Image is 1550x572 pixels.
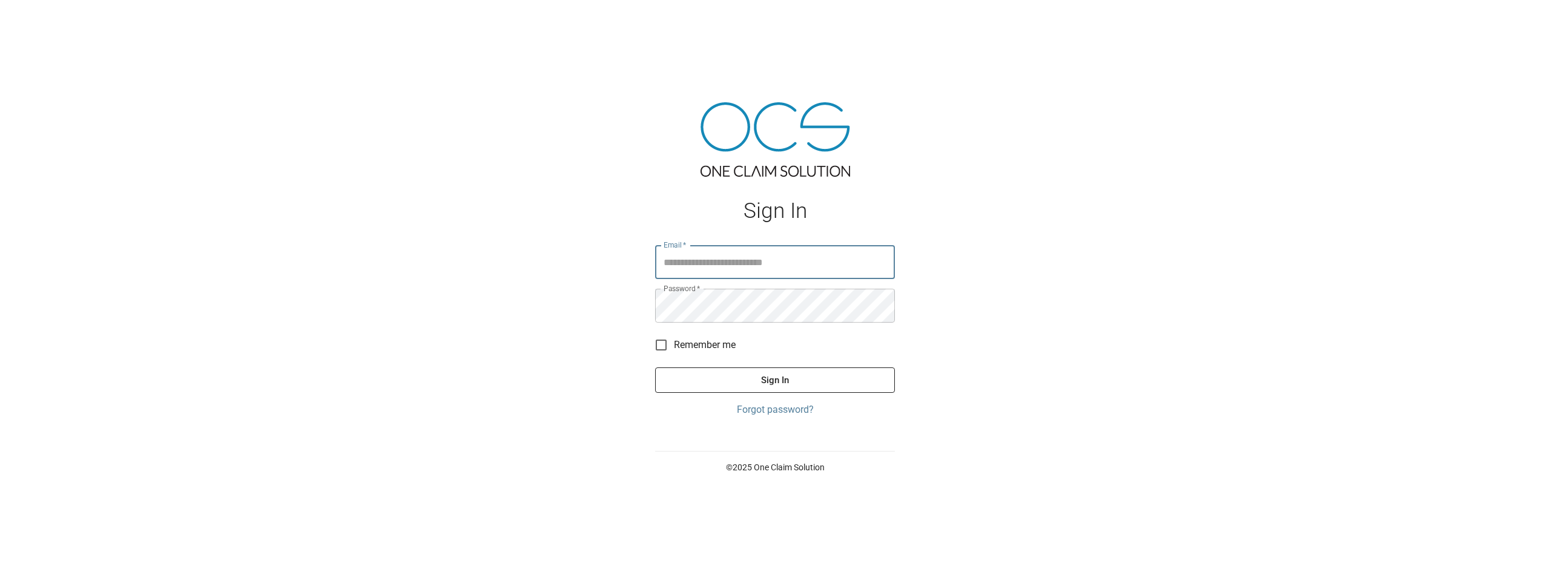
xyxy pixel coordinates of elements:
img: ocs-logo-white-transparent.png [15,7,63,31]
button: Sign In [655,367,895,393]
p: © 2025 One Claim Solution [655,461,895,473]
label: Email [664,240,687,250]
img: ocs-logo-tra.png [701,102,850,177]
label: Password [664,283,700,294]
span: Remember me [674,338,736,352]
h1: Sign In [655,199,895,223]
a: Forgot password? [655,403,895,417]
